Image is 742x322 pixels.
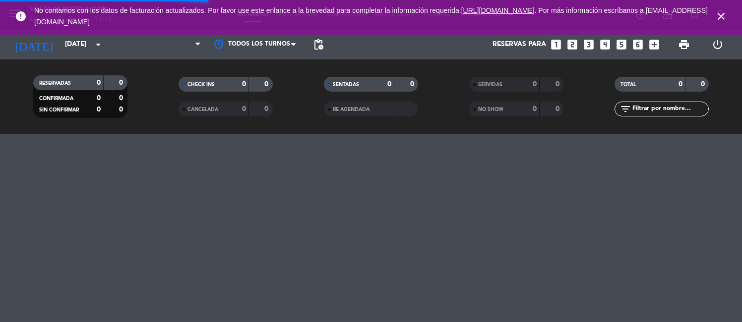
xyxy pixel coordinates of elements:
a: [URL][DOMAIN_NAME] [461,6,535,14]
i: looks_3 [582,38,595,51]
strong: 0 [701,81,707,88]
strong: 0 [97,95,101,102]
strong: 0 [679,81,682,88]
span: SIN CONFIRMAR [39,107,79,112]
span: CONFIRMADA [39,96,73,101]
strong: 0 [410,81,416,88]
span: RE AGENDADA [333,107,370,112]
i: power_settings_new [712,39,724,51]
i: filter_list [619,103,631,115]
span: Reservas para [493,41,546,49]
strong: 0 [387,81,391,88]
strong: 0 [97,79,101,86]
strong: 0 [119,95,125,102]
span: NO SHOW [478,107,503,112]
span: SENTADAS [333,82,359,87]
div: LOG OUT [701,30,735,59]
i: looks_4 [599,38,612,51]
span: pending_actions [312,39,324,51]
i: [DATE] [7,34,60,55]
strong: 0 [97,106,101,113]
strong: 0 [119,79,125,86]
span: No contamos con los datos de facturación actualizados. Por favor use este enlance a la brevedad p... [34,6,708,26]
i: looks_6 [631,38,644,51]
strong: 0 [242,81,246,88]
strong: 0 [533,81,537,88]
input: Filtrar por nombre... [631,104,708,114]
strong: 0 [264,106,270,112]
strong: 0 [119,106,125,113]
i: looks_two [566,38,579,51]
span: CHECK INS [187,82,215,87]
a: . Por más información escríbanos a [EMAIL_ADDRESS][DOMAIN_NAME] [34,6,708,26]
span: TOTAL [620,82,636,87]
strong: 0 [556,106,561,112]
i: close [715,10,727,22]
i: add_box [648,38,661,51]
span: CANCELADA [187,107,218,112]
i: looks_one [550,38,562,51]
span: print [678,39,690,51]
span: SERVIDAS [478,82,502,87]
strong: 0 [242,106,246,112]
i: error [15,10,27,22]
strong: 0 [264,81,270,88]
strong: 0 [533,106,537,112]
strong: 0 [556,81,561,88]
i: looks_5 [615,38,628,51]
i: arrow_drop_down [92,39,104,51]
span: RESERVADAS [39,81,71,86]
